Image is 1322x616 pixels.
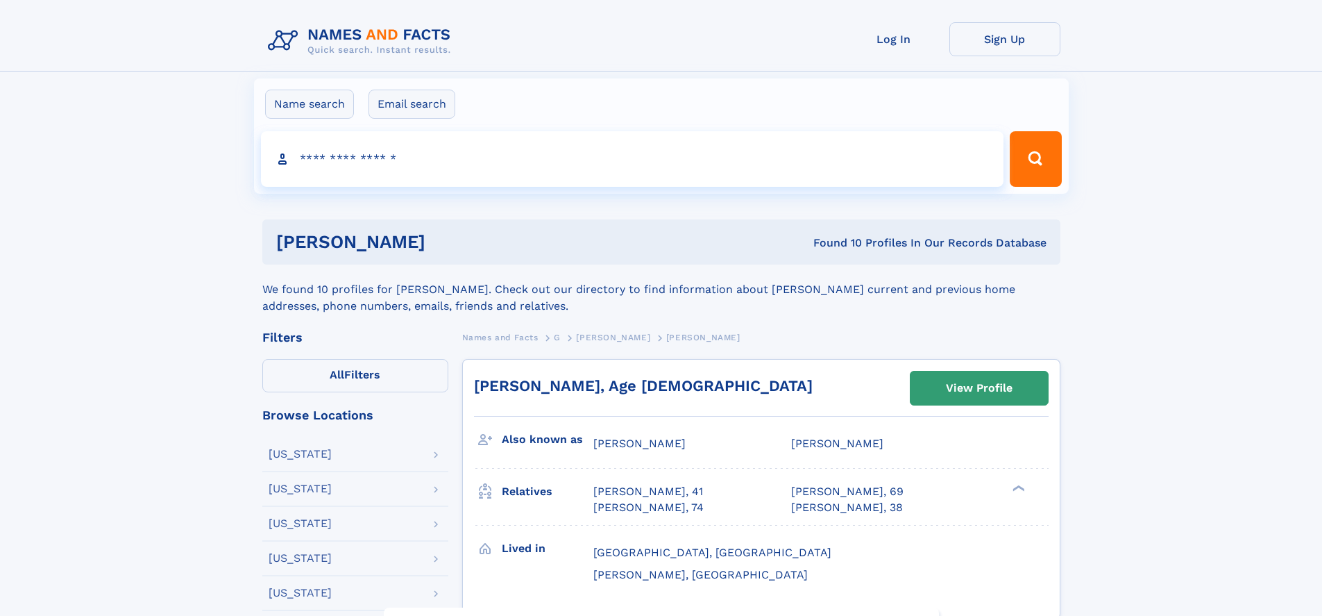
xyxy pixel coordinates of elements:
[262,331,448,344] div: Filters
[1009,484,1026,493] div: ❯
[554,333,561,342] span: G
[262,359,448,392] label: Filters
[593,484,703,499] a: [PERSON_NAME], 41
[593,546,831,559] span: [GEOGRAPHIC_DATA], [GEOGRAPHIC_DATA]
[838,22,949,56] a: Log In
[265,90,354,119] label: Name search
[276,233,620,251] h1: [PERSON_NAME]
[262,409,448,422] div: Browse Locations
[791,437,883,450] span: [PERSON_NAME]
[269,588,332,599] div: [US_STATE]
[791,500,903,515] a: [PERSON_NAME], 38
[554,328,561,346] a: G
[1010,131,1061,187] button: Search Button
[269,449,332,460] div: [US_STATE]
[502,480,593,503] h3: Relatives
[666,333,740,342] span: [PERSON_NAME]
[474,377,813,394] a: [PERSON_NAME], Age [DEMOGRAPHIC_DATA]
[262,22,462,60] img: Logo Names and Facts
[462,328,539,346] a: Names and Facts
[791,484,904,499] a: [PERSON_NAME], 69
[949,22,1060,56] a: Sign Up
[593,437,686,450] span: [PERSON_NAME]
[269,518,332,529] div: [US_STATE]
[502,428,593,451] h3: Also known as
[593,568,808,581] span: [PERSON_NAME], [GEOGRAPHIC_DATA]
[262,265,1060,315] div: We found 10 profiles for [PERSON_NAME]. Check out our directory to find information about [PERSON...
[269,483,332,494] div: [US_STATE]
[269,553,332,564] div: [US_STATE]
[330,368,344,381] span: All
[576,328,650,346] a: [PERSON_NAME]
[502,537,593,560] h3: Lived in
[946,372,1012,404] div: View Profile
[576,333,650,342] span: [PERSON_NAME]
[910,372,1048,405] a: View Profile
[261,131,1004,187] input: search input
[368,90,455,119] label: Email search
[593,500,704,515] a: [PERSON_NAME], 74
[619,235,1046,251] div: Found 10 Profiles In Our Records Database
